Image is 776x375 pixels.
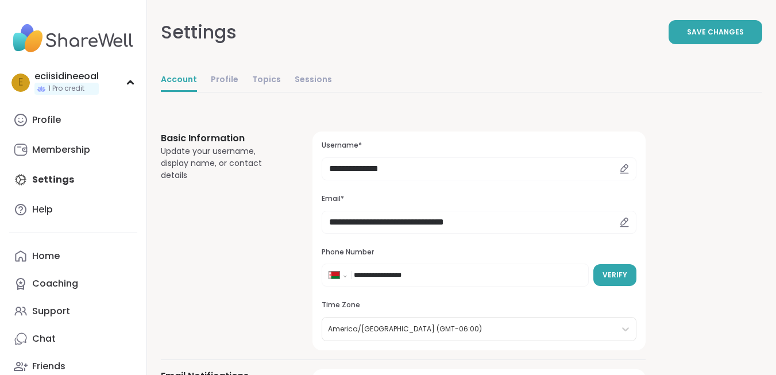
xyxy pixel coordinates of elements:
[669,20,762,44] button: Save Changes
[32,250,60,262] div: Home
[18,75,23,90] span: e
[48,84,84,94] span: 1 Pro credit
[252,69,281,92] a: Topics
[32,305,70,318] div: Support
[687,27,744,37] span: Save Changes
[161,145,285,181] div: Update your username, display name, or contact details
[593,264,636,286] button: Verify
[9,297,137,325] a: Support
[603,270,627,280] span: Verify
[9,196,137,223] a: Help
[32,333,56,345] div: Chat
[9,325,137,353] a: Chat
[295,69,332,92] a: Sessions
[322,300,636,310] h3: Time Zone
[322,248,636,257] h3: Phone Number
[32,360,65,373] div: Friends
[32,144,90,156] div: Membership
[34,70,99,83] div: eciisidineeoal
[32,114,61,126] div: Profile
[322,141,636,150] h3: Username*
[9,270,137,297] a: Coaching
[32,277,78,290] div: Coaching
[161,132,285,145] h3: Basic Information
[9,136,137,164] a: Membership
[32,203,53,216] div: Help
[211,69,238,92] a: Profile
[9,106,137,134] a: Profile
[9,18,137,59] img: ShareWell Nav Logo
[9,242,137,270] a: Home
[161,18,237,46] div: Settings
[322,194,636,204] h3: Email*
[161,69,197,92] a: Account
